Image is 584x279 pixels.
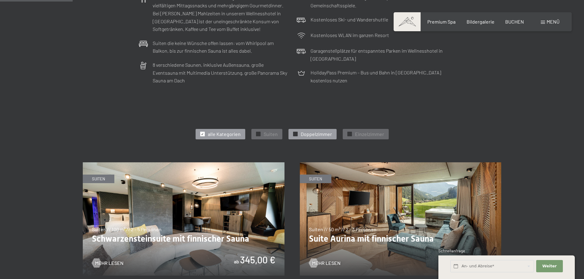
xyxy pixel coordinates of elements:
p: 8 verschiedene Saunen, inklusive Außensauna, große Eventsauna mit Multimedia Unterstützung, große... [153,61,288,85]
a: Premium Spa [427,19,456,25]
a: Schwarzensteinsuite mit finnischer Sauna [83,163,284,166]
a: Mehr Lesen [309,260,341,266]
a: Bildergalerie [467,19,494,25]
span: ✓ [294,132,296,136]
p: Kostenloses WLAN im ganzen Resort [311,31,389,39]
button: Weiter [536,260,563,273]
span: ✓ [201,132,204,136]
span: Suiten [264,131,278,138]
a: Mehr Lesen [92,260,124,266]
span: ✓ [348,132,351,136]
span: Weiter [542,263,557,269]
p: HolidayPass Premium – Bus und Bahn in [GEOGRAPHIC_DATA] kostenlos nutzen [311,69,445,84]
span: Mehr Lesen [312,260,341,266]
img: Schwarzensteinsuite mit finnischer Sauna [83,162,284,276]
span: Einzelzimmer [355,131,384,138]
img: Suite Aurina mit finnischer Sauna [300,162,502,276]
a: BUCHEN [505,19,524,25]
span: Schnellanfrage [438,248,465,253]
span: Menü [547,19,559,25]
span: Doppelzimmer [301,131,332,138]
p: Garagenstellplätze für entspanntes Parken im Wellnesshotel in [GEOGRAPHIC_DATA] [311,47,445,62]
a: Suite Aurina mit finnischer Sauna [300,163,502,166]
span: ✓ [257,132,259,136]
p: Kostenloses Ski- und Wandershuttle [311,16,388,24]
span: alle Kategorien [208,131,241,138]
span: Mehr Lesen [95,260,124,266]
p: Suiten die keine Wünsche offen lassen: vom Whirlpool am Balkon, bis zur finnischen Sauna ist alle... [153,39,288,55]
